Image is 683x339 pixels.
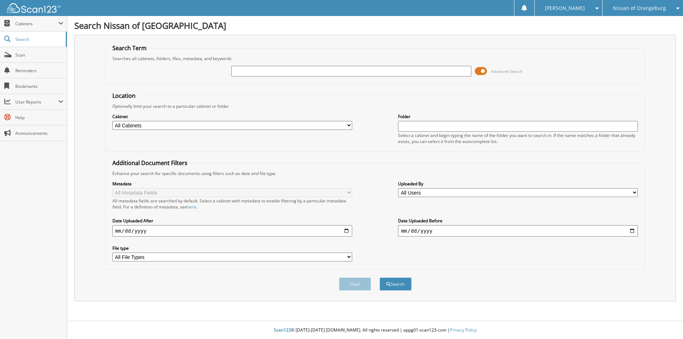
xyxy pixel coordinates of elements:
[67,322,683,339] div: © [DATE]-[DATE] [DOMAIN_NAME]. All rights reserved | appg01-scan123-com |
[15,99,58,105] span: User Reports
[7,3,60,13] img: scan123-logo-white.svg
[398,132,638,144] div: Select a cabinet and begin typing the name of the folder you want to search in. If the name match...
[545,6,585,10] span: [PERSON_NAME]
[109,44,150,52] legend: Search Term
[15,130,63,136] span: Announcements
[112,218,352,224] label: Date Uploaded After
[15,68,63,74] span: Reminders
[109,159,191,167] legend: Additional Document Filters
[112,181,352,187] label: Metadata
[491,69,523,74] span: Advanced Search
[613,6,666,10] span: Nissan of Orangeburg
[187,204,196,210] a: here
[109,55,642,62] div: Searches all cabinets, folders, files, metadata, and keywords
[109,103,642,109] div: Optionally limit your search to a particular cabinet or folder
[15,36,62,42] span: Search
[109,92,139,100] legend: Location
[339,277,371,291] button: Clear
[380,277,412,291] button: Search
[74,20,676,31] h1: Search Nissan of [GEOGRAPHIC_DATA]
[15,21,58,27] span: Cabinets
[398,225,638,237] input: end
[112,113,352,120] label: Cabinet
[112,245,352,251] label: File type
[398,113,638,120] label: Folder
[15,115,63,121] span: Help
[398,218,638,224] label: Date Uploaded Before
[15,83,63,89] span: Bookmarks
[112,225,352,237] input: start
[274,327,291,333] span: Scan123
[109,170,642,176] div: Enhance your search for specific documents using filters such as date and file type.
[112,198,352,210] div: All metadata fields are searched by default. Select a cabinet with metadata to enable filtering b...
[15,52,63,58] span: Scan
[398,181,638,187] label: Uploaded By
[450,327,477,333] a: Privacy Policy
